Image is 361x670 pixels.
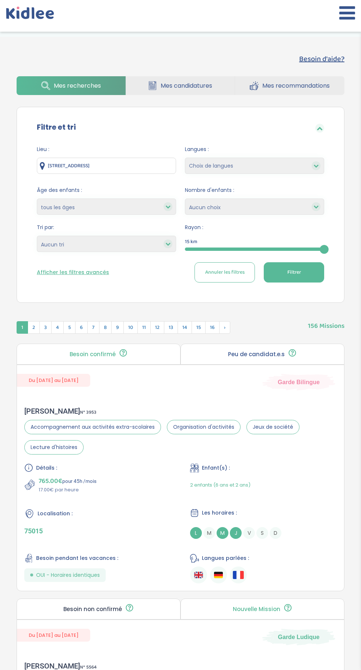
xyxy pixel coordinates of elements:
[299,53,344,64] button: Besoin d'aide?
[202,464,230,472] span: Enfant(s) :
[256,527,268,539] span: S
[278,378,320,386] span: Garde Bilingue
[24,527,171,535] p: 75015
[36,571,100,579] span: OUI - Horaires identiques
[37,186,176,194] span: Âge des enfants :
[178,321,192,334] span: 14
[36,554,118,562] span: Besoin pendant les vacances :
[36,464,57,472] span: Détails :
[190,481,250,488] span: 2 enfants (6 ans et 2 ans)
[24,420,161,434] span: Accompagnement aux activités extra-scolaires
[164,321,178,334] span: 13
[24,440,84,455] span: Lecture d'histoires
[39,476,97,486] p: pour 45h /mois
[214,571,223,579] img: Allemand
[99,321,112,334] span: 8
[202,509,237,517] span: Les horaires :
[80,408,97,416] span: N° 3953
[190,527,202,539] span: L
[233,571,244,579] img: Français
[270,527,281,539] span: D
[278,633,320,641] span: Garde Ludique
[39,476,62,486] span: 765.00€
[194,571,203,579] img: Anglais
[219,321,230,334] span: Suivant »
[38,510,73,518] span: Localisation :
[63,321,76,334] span: 5
[24,407,337,415] div: [PERSON_NAME]
[39,486,97,494] p: 17.00€ par heure
[126,76,235,95] a: Mes candidatures
[202,554,249,562] span: Langues parlées :
[230,527,242,539] span: J
[150,321,164,334] span: 12
[287,269,301,276] span: Filtrer
[63,606,122,612] p: Besoin non confirmé
[28,321,40,334] span: 2
[205,321,220,334] span: 16
[167,420,241,434] span: Organisation d'activités
[217,527,228,539] span: M
[194,262,255,283] button: Annuler les filtres
[185,224,324,231] span: Rayon :
[17,374,90,387] span: Du [DATE] au [DATE]
[39,321,52,334] span: 3
[203,527,215,539] span: M
[75,321,88,334] span: 6
[262,81,330,90] span: Mes recommandations
[243,527,255,539] span: V
[161,81,212,90] span: Mes candidatures
[37,122,76,133] label: Filtre et tri
[37,158,176,174] input: Ville ou code postale
[228,351,285,357] p: Peu de candidat.e.s
[205,269,245,276] span: Annuler les filtres
[192,321,206,334] span: 15
[185,145,324,153] span: Langues :
[246,420,299,434] span: Jeux de société
[37,269,109,276] button: Afficher les filtres avancés
[111,321,124,334] span: 9
[51,321,64,334] span: 4
[235,76,344,95] a: Mes recommandations
[17,321,28,334] span: 1
[137,321,151,334] span: 11
[37,145,176,153] span: Lieu :
[87,321,99,334] span: 7
[185,186,324,194] span: Nombre d'enfants :
[233,606,280,612] p: Nouvelle Mission
[70,351,116,357] p: Besoin confirmé
[37,224,176,231] span: Tri par:
[17,76,126,95] a: Mes recherches
[308,314,344,331] span: 156 Missions
[123,321,138,334] span: 10
[185,238,197,246] span: 15 km
[17,629,90,642] span: Du [DATE] au [DATE]
[54,81,101,90] span: Mes recherches
[264,262,324,283] button: Filtrer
